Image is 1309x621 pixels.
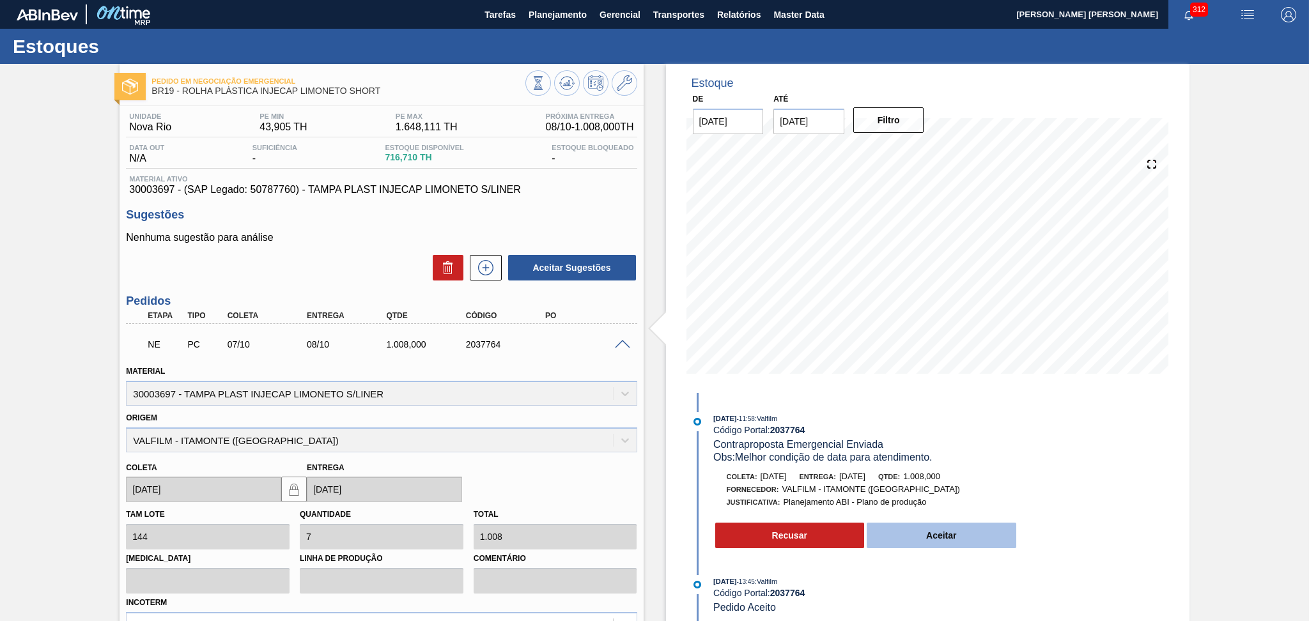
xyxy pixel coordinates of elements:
span: Tarefas [484,7,516,22]
div: Pedido em Negociação Emergencial [144,330,186,358]
span: Qtde: [878,473,900,480]
span: Material ativo [129,175,633,183]
button: Aceitar [867,523,1016,548]
img: atual [693,418,701,425]
div: PO [542,311,631,320]
button: Visão Geral dos Estoques [525,70,551,96]
span: Contraproposta Emergencial Enviada [713,439,883,450]
span: [DATE] [839,471,865,481]
span: [DATE] [713,415,736,422]
label: Quantidade [300,510,351,519]
img: locked [286,482,302,497]
span: Master Data [773,7,824,22]
label: Entrega [307,463,345,472]
h3: Pedidos [126,295,637,308]
h1: Estoques [13,39,240,54]
label: Comentário [474,549,637,568]
span: Obs: Melhor condição de data para atendimento. [713,452,932,463]
span: Coleta: [727,473,757,480]
span: 716,710 TH [385,153,463,162]
button: Atualizar Gráfico [554,70,580,96]
div: 07/10/2025 [224,339,314,349]
label: Linha de Produção [300,549,463,568]
div: - [249,144,300,164]
span: Nova Rio [129,121,171,133]
span: Unidade [129,112,171,120]
span: Data out [129,144,164,151]
label: Tam lote [126,510,164,519]
img: userActions [1240,7,1255,22]
label: Total [474,510,499,519]
span: Suficiência [252,144,297,151]
button: Recusar [715,523,865,548]
p: NE [148,339,183,349]
span: Planejamento [529,7,587,22]
span: 312 [1190,3,1208,17]
div: Qtde [383,311,472,320]
span: 30003697 - (SAP Legado: 50787760) - TAMPA PLAST INJECAP LIMONETO S/LINER [129,184,633,195]
label: Coleta [126,463,157,472]
label: Incoterm [126,598,167,607]
strong: 2037764 [770,588,805,598]
h3: Sugestões [126,208,637,222]
div: Entrega [304,311,393,320]
span: Estoque Bloqueado [552,144,633,151]
span: : Valfilm [755,578,777,585]
div: Estoque [692,77,734,90]
div: 1.008,000 [383,339,472,349]
label: Material [126,367,165,376]
span: 08/10 - 1.008,000 TH [546,121,634,133]
label: Até [773,95,788,103]
span: Transportes [653,7,704,22]
img: atual [693,581,701,588]
span: Estoque Disponível [385,144,463,151]
span: 1.008,000 [903,471,940,481]
div: - [548,144,637,164]
input: dd/mm/yyyy [126,477,281,502]
span: - 11:58 [737,415,755,422]
span: : Valfilm [755,415,777,422]
div: Etapa [144,311,186,320]
span: PE MIN [259,112,307,120]
span: Pedido Aceito [713,602,776,613]
div: Nova sugestão [463,255,502,280]
input: dd/mm/yyyy [773,109,844,134]
span: BR19 - ROLHA PLÁSTICA INJECAP LIMONETO SHORT [151,86,525,96]
div: 2037764 [463,339,552,349]
div: Excluir Sugestões [426,255,463,280]
button: Ir ao Master Data / Geral [612,70,637,96]
span: [DATE] [713,578,736,585]
button: Programar Estoque [583,70,608,96]
label: De [693,95,704,103]
button: locked [281,477,307,502]
div: Pedido de Compra [184,339,226,349]
span: Planejamento ABI - Plano de produção [783,497,926,507]
div: 08/10/2025 [304,339,393,349]
button: Filtro [853,107,924,133]
div: Aceitar Sugestões [502,254,637,282]
input: dd/mm/yyyy [693,109,764,134]
span: 43,905 TH [259,121,307,133]
input: dd/mm/yyyy [307,477,462,502]
label: [MEDICAL_DATA] [126,549,290,568]
div: N/A [126,144,167,164]
span: Pedido em Negociação Emergencial [151,77,525,85]
span: VALFILM - ITAMONTE ([GEOGRAPHIC_DATA]) [782,484,960,494]
span: PE MAX [396,112,458,120]
div: Coleta [224,311,314,320]
div: Código Portal: [713,588,1017,598]
img: Ícone [122,79,138,95]
span: Relatórios [717,7,761,22]
img: TNhmsLtSVTkK8tSr43FrP2fwEKptu5GPRR3wAAAABJRU5ErkJggg== [17,9,78,20]
span: Próxima Entrega [546,112,634,120]
label: Origem [126,413,157,422]
p: Nenhuma sugestão para análise [126,232,637,243]
span: - 13:45 [737,578,755,585]
button: Notificações [1168,6,1209,24]
span: Justificativa: [727,498,780,506]
div: Código [463,311,552,320]
div: Código Portal: [713,425,1017,435]
span: Fornecedor: [727,486,779,493]
span: 1.648,111 TH [396,121,458,133]
span: Entrega: [800,473,836,480]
